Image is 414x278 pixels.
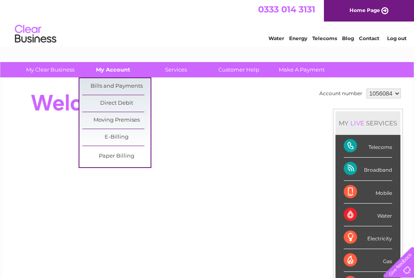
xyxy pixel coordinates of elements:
[344,226,392,249] div: Electricity
[342,35,354,41] a: Blog
[82,112,151,129] a: Moving Premises
[268,35,284,41] a: Water
[344,158,392,180] div: Broadband
[142,62,210,77] a: Services
[14,22,57,47] img: logo.png
[12,5,403,40] div: Clear Business is a trading name of Verastar Limited (registered in [GEOGRAPHIC_DATA] No. 3667643...
[258,4,315,14] a: 0333 014 3131
[344,135,392,158] div: Telecoms
[359,35,379,41] a: Contact
[79,62,147,77] a: My Account
[268,62,336,77] a: Make A Payment
[82,148,151,165] a: Paper Billing
[344,249,392,272] div: Gas
[344,204,392,226] div: Water
[82,78,151,95] a: Bills and Payments
[335,111,400,135] div: MY SERVICES
[344,181,392,204] div: Mobile
[312,35,337,41] a: Telecoms
[289,35,307,41] a: Energy
[16,62,84,77] a: My Clear Business
[82,95,151,112] a: Direct Debit
[205,62,273,77] a: Customer Help
[349,119,366,127] div: LIVE
[387,35,406,41] a: Log out
[82,129,151,146] a: E-Billing
[317,86,364,101] td: Account number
